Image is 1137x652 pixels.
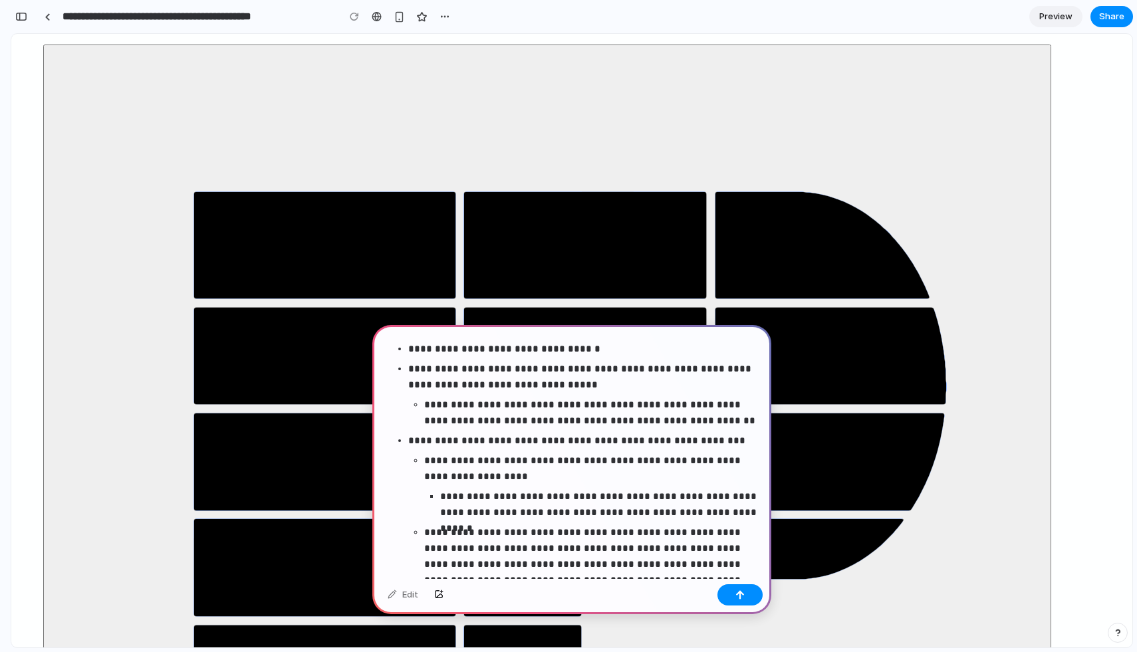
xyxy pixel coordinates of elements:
span: Preview [1039,10,1073,23]
span: Share [1099,10,1124,23]
a: Preview [1029,6,1082,27]
button: Share [1090,6,1133,27]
